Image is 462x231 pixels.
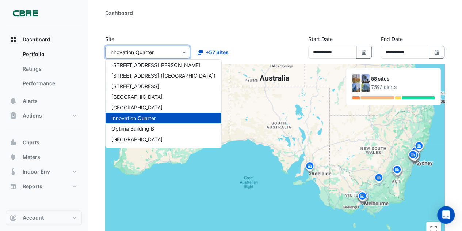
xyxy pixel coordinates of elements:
[6,164,82,179] button: Indoor Env
[352,74,360,83] img: 1 Martin Place
[9,112,17,119] app-icon: Actions
[23,168,50,175] span: Indoor Env
[111,62,201,68] span: [STREET_ADDRESS][PERSON_NAME]
[361,83,370,92] img: 10 Shelley Street
[6,108,82,123] button: Actions
[361,74,370,83] img: 1 Shelley Street
[111,83,159,89] span: [STREET_ADDRESS]
[304,161,316,174] img: site-pin.svg
[408,150,419,163] img: site-pin.svg
[17,62,82,76] a: Ratings
[9,183,17,190] app-icon: Reports
[371,83,435,91] div: 7593 alerts
[9,36,17,43] app-icon: Dashboard
[9,168,17,175] app-icon: Indoor Env
[413,141,425,153] img: site-pin.svg
[105,9,133,17] div: Dashboard
[361,49,367,55] fa-icon: Select Date
[111,104,163,111] span: [GEOGRAPHIC_DATA]
[434,49,440,55] fa-icon: Select Date
[111,126,154,132] span: Optima Building B
[437,206,455,224] div: Open Intercom Messenger
[9,97,17,105] app-icon: Alerts
[410,146,421,159] img: site-pin.svg
[6,32,82,47] button: Dashboard
[371,75,435,83] div: 58 sites
[381,35,402,43] label: End Date
[6,135,82,150] button: Charts
[9,6,42,21] img: Company Logo
[111,72,215,79] span: [STREET_ADDRESS] ([GEOGRAPHIC_DATA])
[9,153,17,161] app-icon: Meters
[391,164,403,177] img: site-pin.svg
[6,210,82,225] button: Account
[6,150,82,164] button: Meters
[23,153,40,161] span: Meters
[17,47,82,62] a: Portfolio
[6,179,82,194] button: Reports
[358,191,370,204] img: site-pin.svg
[407,149,419,162] img: site-pin.svg
[17,76,82,91] a: Performance
[409,150,420,163] img: site-pin.svg
[413,141,425,153] img: site-pin.svg
[392,165,403,178] img: site-pin.svg
[23,112,42,119] span: Actions
[105,59,222,148] ng-dropdown-panel: Options list
[111,115,156,121] span: Innovation Quarter
[206,48,229,56] span: +57 Sites
[6,94,82,108] button: Alerts
[391,166,402,179] img: site-pin.svg
[105,35,114,43] label: Site
[23,139,39,146] span: Charts
[9,139,17,146] app-icon: Charts
[6,47,82,94] div: Dashboard
[373,172,385,185] img: site-pin.svg
[193,46,233,59] button: +57 Sites
[23,183,42,190] span: Reports
[23,214,44,221] span: Account
[23,36,50,43] span: Dashboard
[356,191,368,204] img: site-pin.svg
[308,35,333,43] label: Start Date
[352,83,360,92] img: 10 Franklin Street (GPO Exchange)
[111,136,163,142] span: [GEOGRAPHIC_DATA]
[111,94,163,100] span: [GEOGRAPHIC_DATA]
[23,97,38,105] span: Alerts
